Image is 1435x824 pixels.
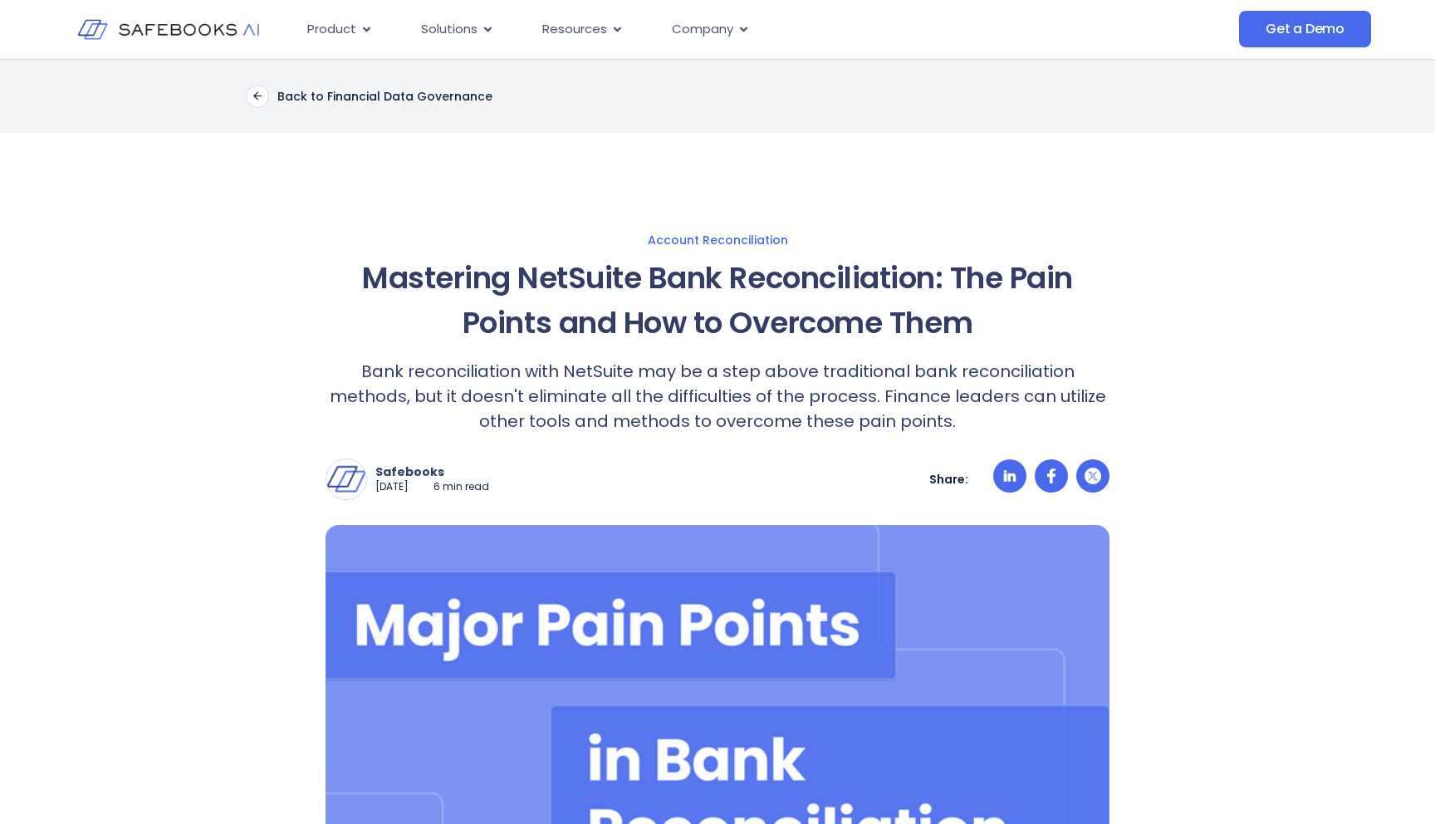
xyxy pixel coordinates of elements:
[929,472,968,487] p: Share:
[1239,11,1371,47] a: Get a Demo
[294,13,1073,46] div: Menu Toggle
[672,20,733,39] span: Company
[163,233,1272,248] a: Account Reconciliation
[326,359,1109,434] p: Bank reconciliation with NetSuite may be a step above traditional bank reconciliation methods, bu...
[294,13,1073,46] nav: Menu
[542,20,607,39] span: Resources
[326,459,366,499] img: Safebooks
[1266,21,1344,37] span: Get a Demo
[307,20,356,39] span: Product
[433,480,489,494] p: 6 min read
[326,256,1109,346] h1: Mastering NetSuite Bank Reconciliation: The Pain Points and How to Overcome Them
[421,20,478,39] span: Solutions
[277,89,492,104] p: Back to Financial Data Governance
[375,464,489,479] p: Safebooks
[375,480,409,494] p: [DATE]
[246,85,492,108] a: Back to Financial Data Governance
